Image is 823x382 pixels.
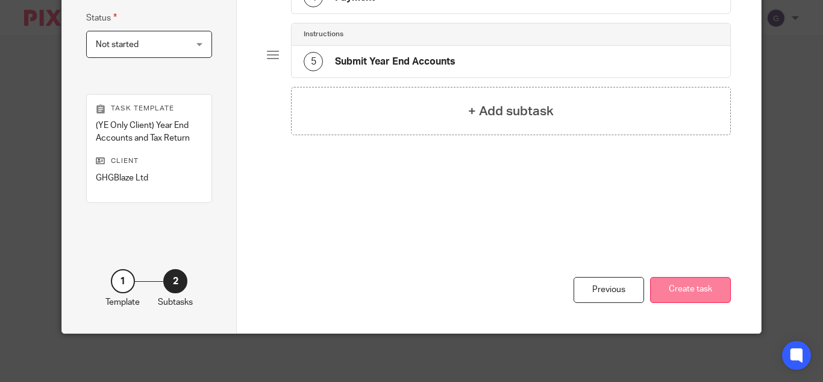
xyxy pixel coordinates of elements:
span: Not started [96,40,139,49]
p: (YE Only Client) Year End Accounts and Tax Return [96,119,202,144]
h4: Submit Year End Accounts [335,56,455,68]
h4: Instructions [304,30,343,39]
div: 2 [163,269,187,293]
label: Status [86,11,117,25]
p: Task template [96,104,202,113]
div: Previous [574,277,644,303]
p: Subtasks [158,296,193,308]
p: Client [96,156,202,166]
p: Template [105,296,140,308]
p: GHGBlaze Ltd [96,172,202,184]
h4: + Add subtask [468,102,554,121]
div: 5 [304,52,323,71]
button: Create task [650,277,731,303]
div: 1 [111,269,135,293]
